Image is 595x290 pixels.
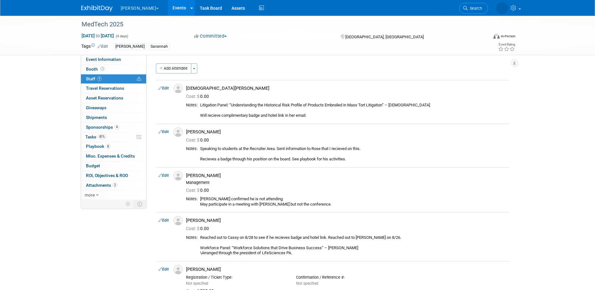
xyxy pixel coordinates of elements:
a: Budget [81,161,146,171]
a: Tasks81% [81,132,146,142]
a: Attachments2 [81,181,146,190]
span: [GEOGRAPHIC_DATA], [GEOGRAPHIC_DATA] [345,35,424,39]
span: (4 days) [115,34,128,38]
a: Edit [158,173,169,178]
div: [PERSON_NAME] confirmed he is not attending. May participate in a meeting with [PERSON_NAME] but ... [200,196,507,207]
span: Cost: $ [186,94,200,99]
span: Booth not reserved yet [99,67,105,71]
div: Litigation Panel: “Understanding the Historical Risk Profile of Products Embroiled in Mass Tort L... [200,103,507,118]
img: Associate-Profile-5.png [173,171,183,180]
span: Giveaways [86,105,106,110]
a: Misc. Expenses & Credits [81,152,146,161]
span: 0.00 [186,226,211,231]
a: Event Information [81,55,146,64]
a: Search [459,3,488,14]
div: Event Format [451,33,516,42]
a: Edit [158,267,169,271]
div: [DEMOGRAPHIC_DATA][PERSON_NAME] [186,85,507,91]
a: Staff9 [81,74,146,84]
div: Notes: [186,235,198,240]
div: [PERSON_NAME] [186,173,507,179]
a: more [81,191,146,200]
div: Notes: [186,103,198,108]
span: [DATE] [DATE] [81,33,114,39]
a: Playbook8 [81,142,146,151]
td: Toggle Event Tabs [133,200,146,208]
td: Tags [81,43,108,50]
button: Add Attendee [156,63,191,73]
span: 8 [106,144,110,149]
span: Travel Reservations [86,86,124,91]
img: Associate-Profile-5.png [173,265,183,274]
img: ExhibitDay [81,5,113,12]
span: Not specified [296,281,318,286]
a: Edit [98,44,108,49]
span: 4 [114,125,119,129]
span: Tasks [85,134,106,139]
span: to [95,33,101,38]
span: Cost: $ [186,226,200,231]
a: Sponsorships4 [81,123,146,132]
div: Notes: [186,196,198,201]
span: Not specified [186,281,208,286]
a: ROI, Objectives & ROO [81,171,146,180]
img: Associate-Profile-5.png [173,216,183,225]
div: [PERSON_NAME] [186,266,507,272]
span: Cost: $ [186,137,200,142]
div: [PERSON_NAME] [186,217,507,223]
div: Reached out to Cassy on 8/28 to see if he recieves badge and hotel link. Reached out to [PERSON_N... [200,235,507,256]
td: Personalize Event Tab Strip [123,200,134,208]
span: 0.00 [186,188,211,193]
span: Misc. Expenses & Credits [86,153,135,158]
a: Edit [158,86,169,90]
span: Staff [86,76,102,81]
span: Booth [86,67,105,72]
button: Committed [192,33,229,40]
div: MedTech 2025 [79,19,479,30]
div: Registration / Ticket Type: [186,275,287,280]
a: Asset Reservations [81,94,146,103]
div: Management [186,180,507,185]
span: more [85,192,95,197]
div: Speaking to students at the Recruiter Area. Sent information to Rose that I recieved on this. Rec... [200,146,507,162]
a: Shipments [81,113,146,122]
a: Edit [158,218,169,223]
img: Associate-Profile-5.png [173,127,183,137]
a: Booth [81,65,146,74]
span: Asset Reservations [86,95,123,100]
img: Savannah Jones [496,2,508,14]
div: Notes: [186,146,198,151]
div: [PERSON_NAME] [186,129,507,135]
span: Budget [86,163,100,168]
span: Sponsorships [86,125,119,130]
span: 0.00 [186,94,211,99]
span: Cost: $ [186,188,200,193]
div: Savannah [149,43,170,50]
span: Attachments [86,183,117,188]
span: 0.00 [186,137,211,142]
span: 9 [97,76,102,81]
div: In-Person [501,34,515,39]
a: Edit [158,130,169,134]
div: Event Rating [498,43,515,46]
img: Format-Inperson.png [493,34,500,39]
a: Giveaways [81,103,146,113]
div: Confirmation / Reference #: [296,275,397,280]
span: Playbook [86,144,110,149]
img: Associate-Profile-5.png [173,84,183,93]
span: Search [468,6,482,11]
a: Travel Reservations [81,84,146,93]
span: Event Information [86,57,121,62]
span: Potential Scheduling Conflict -- at least one attendee is tagged in another overlapping event. [137,76,141,82]
span: Shipments [86,115,107,120]
span: 2 [113,183,117,187]
span: 81% [98,134,106,139]
span: ROI, Objectives & ROO [86,173,128,178]
div: [PERSON_NAME] [114,43,146,50]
